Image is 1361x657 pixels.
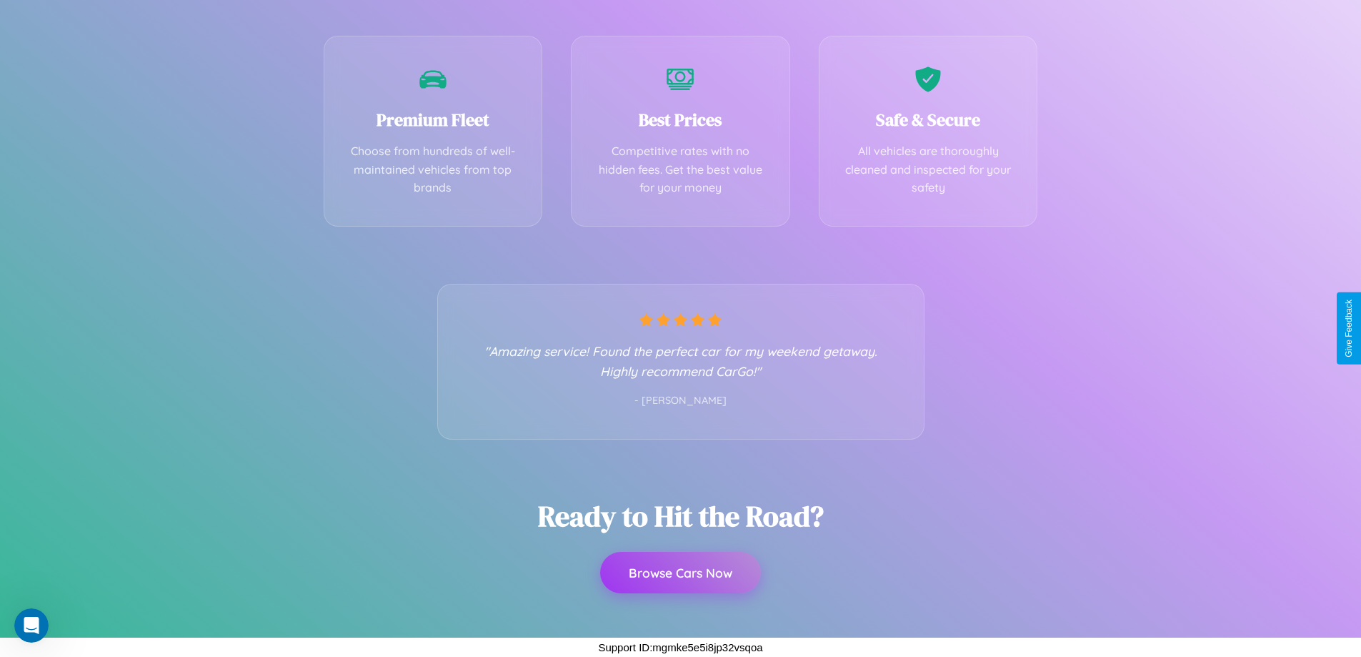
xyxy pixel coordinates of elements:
[600,552,761,593] button: Browse Cars Now
[538,497,824,535] h2: Ready to Hit the Road?
[346,142,521,197] p: Choose from hundreds of well-maintained vehicles from top brands
[467,392,895,410] p: - [PERSON_NAME]
[598,638,762,657] p: Support ID: mgmke5e5i8jp32vsqoa
[593,108,768,132] h3: Best Prices
[346,108,521,132] h3: Premium Fleet
[14,608,49,643] iframe: Intercom live chat
[467,341,895,381] p: "Amazing service! Found the perfect car for my weekend getaway. Highly recommend CarGo!"
[593,142,768,197] p: Competitive rates with no hidden fees. Get the best value for your money
[841,108,1016,132] h3: Safe & Secure
[1344,300,1354,357] div: Give Feedback
[841,142,1016,197] p: All vehicles are thoroughly cleaned and inspected for your safety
